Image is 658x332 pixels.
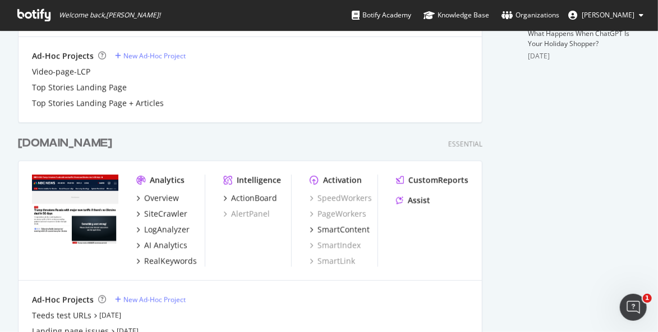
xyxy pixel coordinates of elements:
[99,311,121,320] a: [DATE]
[32,175,118,244] img: nbcnews.com
[310,224,370,235] a: SmartContent
[32,82,127,93] a: Top Stories Landing Page
[123,295,186,304] div: New Ad-Hoc Project
[123,51,186,61] div: New Ad-Hoc Project
[408,175,468,186] div: CustomReports
[310,256,355,267] a: SmartLink
[144,256,197,267] div: RealKeywords
[528,51,640,61] div: [DATE]
[231,193,277,204] div: ActionBoard
[501,10,559,21] div: Organizations
[559,6,652,24] button: [PERSON_NAME]
[32,98,164,109] a: Top Stories Landing Page + Articles
[318,224,370,235] div: SmartContent
[32,51,94,62] div: Ad-Hoc Projects
[528,29,629,48] a: What Happens When ChatGPT Is Your Holiday Shopper?
[136,224,190,235] a: LogAnalyzer
[582,10,634,20] span: Joy Kemp
[150,175,185,186] div: Analytics
[310,193,372,204] a: SpeedWorkers
[144,193,179,204] div: Overview
[144,224,190,235] div: LogAnalyzer
[144,208,187,220] div: SiteCrawler
[59,11,160,20] span: Welcome back, [PERSON_NAME] !
[323,175,362,186] div: Activation
[448,139,482,149] div: Essential
[136,256,197,267] a: RealKeywords
[643,294,652,303] span: 1
[223,208,270,220] a: AlertPanel
[424,10,489,21] div: Knowledge Base
[408,195,430,206] div: Assist
[620,294,647,321] iframe: Intercom live chat
[136,208,187,220] a: SiteCrawler
[223,193,277,204] a: ActionBoard
[32,66,90,78] a: Video-page-LCP
[115,51,186,61] a: New Ad-Hoc Project
[136,193,179,204] a: Overview
[310,240,361,251] a: SmartIndex
[18,135,112,152] div: [DOMAIN_NAME]
[136,240,187,251] a: AI Analytics
[32,294,94,306] div: Ad-Hoc Projects
[396,175,468,186] a: CustomReports
[310,208,366,220] a: PageWorkers
[352,10,411,21] div: Botify Academy
[396,195,430,206] a: Assist
[18,135,117,152] a: [DOMAIN_NAME]
[144,240,187,251] div: AI Analytics
[237,175,281,186] div: Intelligence
[32,310,91,321] a: Teeds test URLs
[115,295,186,304] a: New Ad-Hoc Project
